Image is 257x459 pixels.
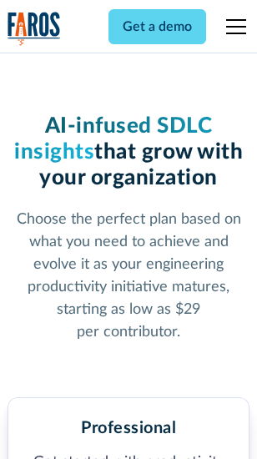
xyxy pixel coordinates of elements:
h1: that grow with your organization [8,113,249,192]
img: Logo of the analytics and reporting company Faros. [8,12,61,46]
a: home [8,12,61,46]
h2: Professional [81,418,176,438]
p: Choose the perfect plan based on what you need to achieve and evolve it as your engineering produ... [8,209,249,344]
span: AI-infused SDLC insights [14,115,212,163]
div: menu [216,7,249,47]
a: Get a demo [108,9,206,44]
